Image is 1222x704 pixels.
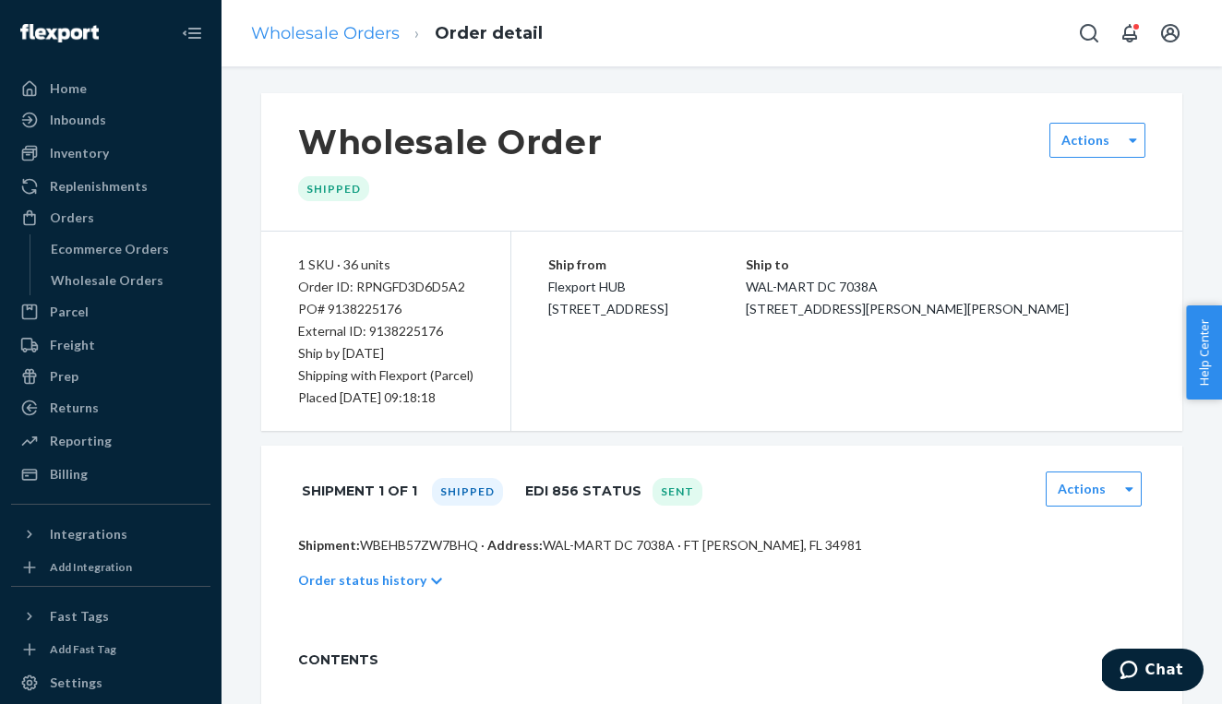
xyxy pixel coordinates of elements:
[302,471,417,510] h1: Shipment 1 of 1
[1152,15,1189,52] button: Open account menu
[11,172,210,201] a: Replenishments
[50,303,89,321] div: Parcel
[548,279,668,316] span: Flexport HUB [STREET_ADDRESS]
[1186,305,1222,400] button: Help Center
[298,650,1145,669] span: CONTENTS
[435,23,543,43] a: Order detail
[525,471,641,510] h1: EDI 856 Status
[653,478,702,506] div: Sent
[11,519,210,549] button: Integrations
[236,6,557,61] ol: breadcrumbs
[298,298,473,320] div: PO# 9138225176
[50,607,109,626] div: Fast Tags
[298,320,473,342] div: External ID: 9138225176
[1111,15,1148,52] button: Open notifications
[11,602,210,631] button: Fast Tags
[11,297,210,327] a: Parcel
[1061,131,1109,149] label: Actions
[20,24,99,42] img: Flexport logo
[298,571,426,590] p: Order status history
[298,276,473,298] div: Order ID: RPNGFD3D6D5A2
[11,362,210,391] a: Prep
[11,668,210,698] a: Settings
[298,342,473,364] p: Ship by [DATE]
[174,15,210,52] button: Close Navigation
[50,111,106,129] div: Inbounds
[1058,480,1106,498] label: Actions
[1102,649,1204,695] iframe: Opens a widget where you can chat to one of our agents
[298,254,473,276] div: 1 SKU · 36 units
[50,641,116,657] div: Add Fast Tag
[548,254,746,276] p: Ship from
[11,330,210,360] a: Freight
[50,674,102,692] div: Settings
[50,144,109,162] div: Inventory
[11,459,210,489] a: Billing
[746,279,1069,316] span: WAL-MART DC 7038A [STREET_ADDRESS][PERSON_NAME][PERSON_NAME]
[487,537,543,553] span: Address:
[298,123,603,161] h1: Wholesale Order
[298,537,360,553] span: Shipment:
[50,79,87,98] div: Home
[746,254,1146,276] p: Ship to
[50,559,132,575] div: Add Integration
[298,176,369,201] div: Shipped
[11,638,210,661] a: Add Fast Tag
[11,393,210,423] a: Returns
[51,271,163,290] div: Wholesale Orders
[51,240,169,258] div: Ecommerce Orders
[50,336,95,354] div: Freight
[11,105,210,135] a: Inbounds
[50,367,78,386] div: Prep
[50,465,88,483] div: Billing
[298,536,1145,555] p: WBEHB57ZW7BHQ · WAL-MART DC 7038A · FT [PERSON_NAME], FL 34981
[298,364,473,387] p: Shipping with Flexport (Parcel)
[50,525,127,543] div: Integrations
[1071,15,1108,52] button: Open Search Box
[432,478,503,506] div: Shipped
[11,74,210,103] a: Home
[50,432,112,450] div: Reporting
[11,138,210,168] a: Inventory
[50,209,94,227] div: Orders
[298,387,473,409] div: Placed [DATE] 09:18:18
[50,399,99,417] div: Returns
[50,177,148,196] div: Replenishments
[11,556,210,579] a: Add Integration
[11,426,210,456] a: Reporting
[11,203,210,233] a: Orders
[42,234,211,264] a: Ecommerce Orders
[42,266,211,295] a: Wholesale Orders
[251,23,400,43] a: Wholesale Orders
